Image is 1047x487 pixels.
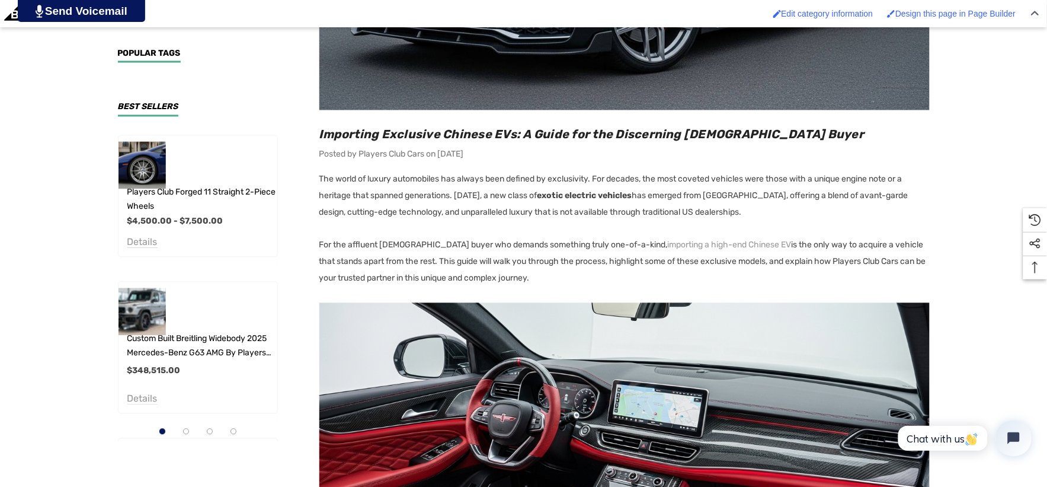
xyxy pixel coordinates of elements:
[118,48,181,58] span: Popular Tags
[183,429,189,435] button: Go to slide 2 of 4
[881,3,1022,24] a: Enabled brush for page builder edit. Design this page in Page Builder
[537,191,632,201] b: exotic electric vehicles
[319,128,865,142] a: Importing Exclusive Chinese EVs: A Guide for the Discerning [DEMOGRAPHIC_DATA] Buyer
[127,396,158,404] a: Details
[1023,262,1047,273] svg: Top
[118,103,178,117] h3: Best Sellers
[885,410,1042,466] iframe: Tidio Chat
[159,429,165,435] button: Go to slide 1 of 4, active
[1029,214,1041,226] svg: Recently Viewed
[127,393,158,405] span: Details
[127,366,181,376] span: $348,515.00
[668,237,792,254] a: importing a high-end Chinese EV
[887,9,895,18] img: Enabled brush for page builder edit.
[127,217,223,227] span: $4,500.00 - $7,500.00
[127,332,277,361] a: Custom Built Breitling Widebody 2025 Mercedes-Benz G63 AMG by Players Club Cars | REF G63A0903202502
[782,9,873,18] span: Edit category information
[773,9,782,18] img: Enabled brush for category edit
[1029,238,1041,250] svg: Social Media
[207,429,213,435] button: Go to slide 3 of 4
[1031,11,1039,16] img: Close Admin Bar
[319,147,930,163] p: Posted by Players Club Cars on [DATE]
[119,288,166,336] img: Custom Built Breitling Widebody 2025 Mercedes-Benz G63 AMG by Players Club Cars | REF G63A0903202502
[319,171,930,221] p: The world of luxury automobiles has always been defined by exclusivity. For decades, the most cov...
[319,237,930,287] p: For the affluent [DEMOGRAPHIC_DATA] buyer who demands something truly one-of-a-kind, is the only ...
[127,239,158,247] a: Details
[119,142,166,189] img: Players Club Forged 11 Straight 2-Piece Wheels
[895,9,1016,18] span: Design this page in Page Builder
[127,237,158,248] span: Details
[36,5,43,18] img: PjwhLS0gR2VuZXJhdG9yOiBHcmF2aXQuaW8gLS0+PHN2ZyB4bWxucz0iaHR0cDovL3d3dy53My5vcmcvMjAwMC9zdmciIHhtb...
[230,429,236,435] button: Go to slide 4 of 4
[127,186,277,214] a: Players Club Forged 11 Straight 2-Piece Wheels
[767,3,879,24] a: Enabled brush for category edit Edit category information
